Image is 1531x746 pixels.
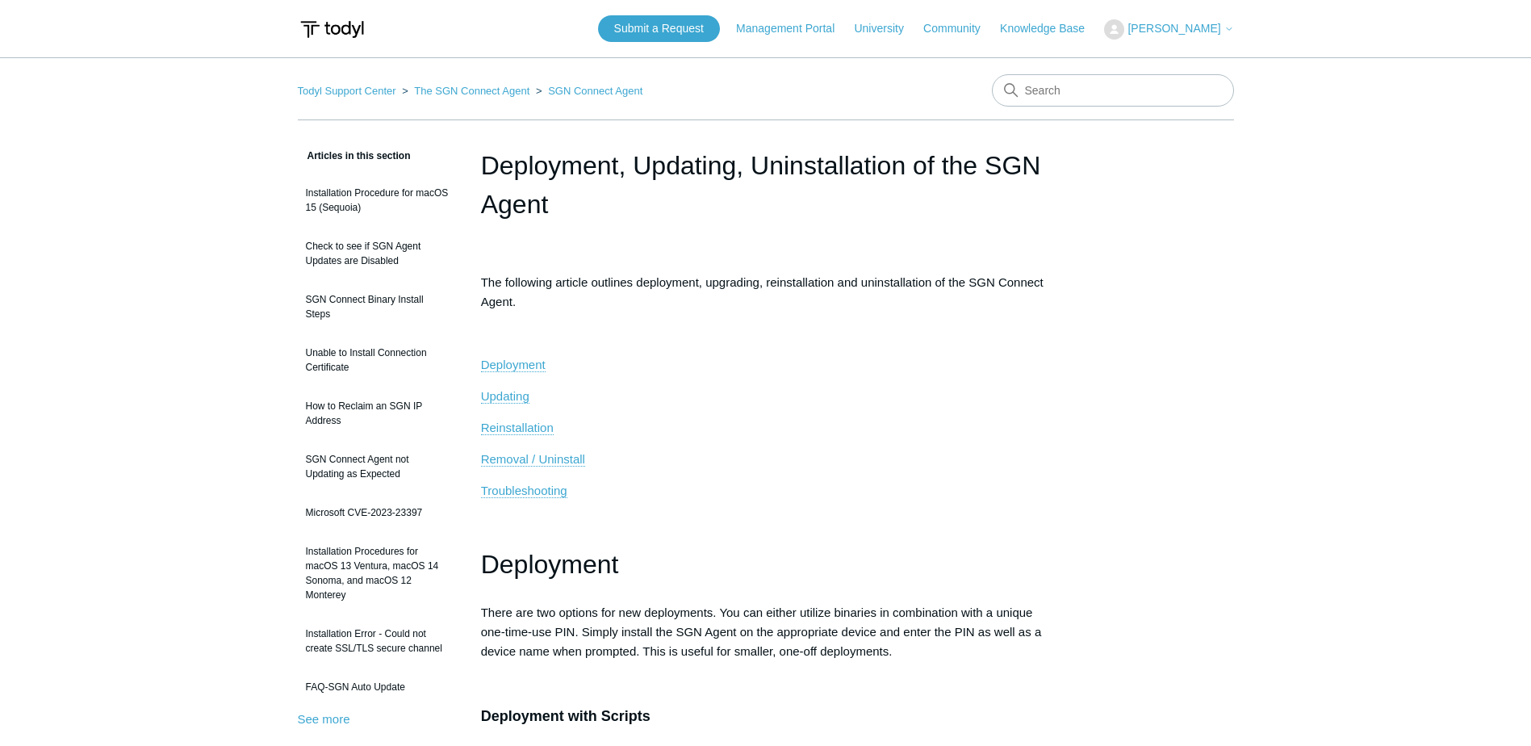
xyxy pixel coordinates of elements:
a: Removal / Uninstall [481,452,585,467]
a: How to Reclaim an SGN IP Address [298,391,457,436]
span: [PERSON_NAME] [1127,22,1220,35]
h1: Deployment, Updating, Uninstallation of the SGN Agent [481,146,1051,224]
a: Submit a Request [598,15,720,42]
a: Reinstallation [481,421,554,435]
span: There are two options for new deployments. You can either utilize binaries in combination with a ... [481,606,1042,658]
span: Deployment with Scripts [481,708,650,724]
a: Installation Error - Could not create SSL/TLS secure channel [298,618,457,664]
img: Todyl Support Center Help Center home page [298,15,366,44]
a: Microsoft CVE-2023-23397 [298,497,457,528]
a: University [854,20,919,37]
a: Installation Procedures for macOS 13 Ventura, macOS 14 Sonoma, and macOS 12 Monterey [298,536,457,610]
a: SGN Connect Binary Install Steps [298,284,457,329]
a: Management Portal [736,20,851,37]
a: The SGN Connect Agent [414,85,529,97]
li: The SGN Connect Agent [399,85,533,97]
input: Search [992,74,1234,107]
a: See more [298,712,350,726]
a: Unable to Install Connection Certificate [298,337,457,383]
a: Updating [481,389,529,404]
a: Deployment [481,358,546,372]
span: Articles in this section [298,150,411,161]
a: SGN Connect Agent not Updating as Expected [298,444,457,489]
a: Todyl Support Center [298,85,396,97]
span: Reinstallation [481,421,554,434]
a: Knowledge Base [1000,20,1101,37]
a: Check to see if SGN Agent Updates are Disabled [298,231,457,276]
li: SGN Connect Agent [533,85,642,97]
a: Installation Procedure for macOS 15 (Sequoia) [298,178,457,223]
a: Troubleshooting [481,484,567,498]
span: Removal / Uninstall [481,452,585,466]
span: Deployment [481,358,546,371]
button: [PERSON_NAME] [1104,19,1233,40]
span: Updating [481,389,529,403]
a: Community [923,20,997,37]
span: Deployment [481,550,619,579]
li: Todyl Support Center [298,85,399,97]
span: The following article outlines deployment, upgrading, reinstallation and uninstallation of the SG... [481,275,1044,308]
a: SGN Connect Agent [548,85,642,97]
a: FAQ-SGN Auto Update [298,672,457,702]
span: Troubleshooting [481,484,567,497]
